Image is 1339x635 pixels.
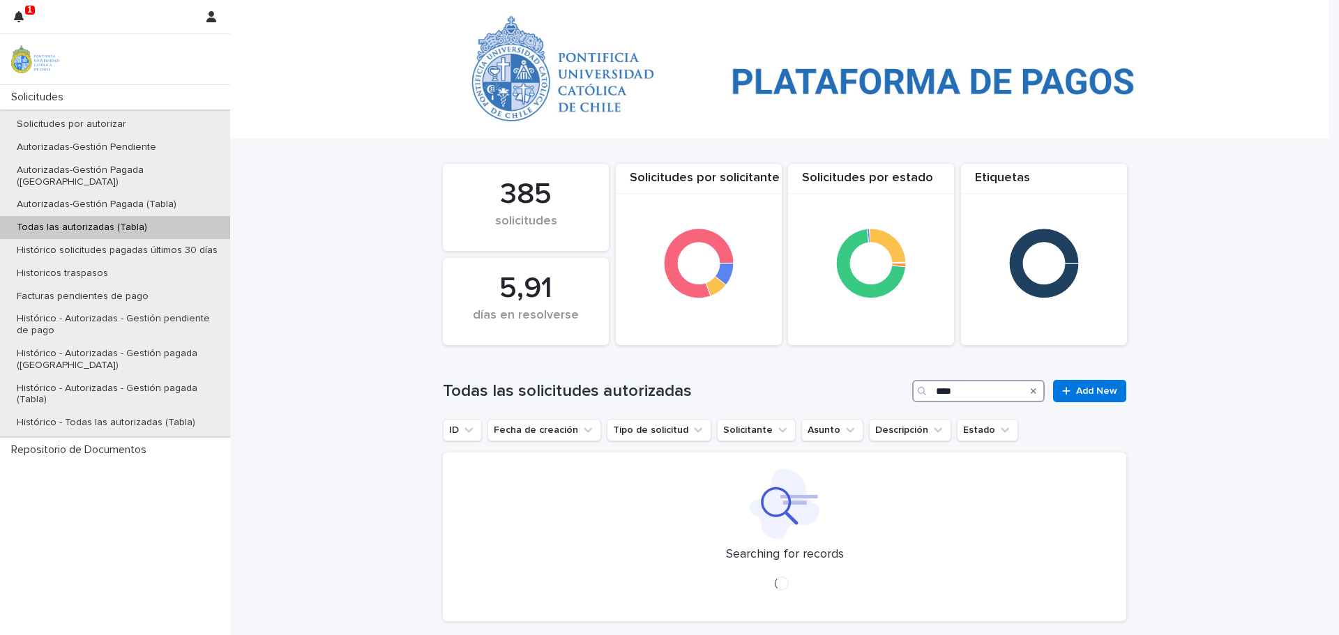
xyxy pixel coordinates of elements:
[6,165,230,188] p: Autorizadas-Gestión Pagada ([GEOGRAPHIC_DATA])
[801,419,863,441] button: Asunto
[726,547,844,563] p: Searching for records
[6,245,229,257] p: Histórico solicitudes pagadas últimos 30 días
[717,419,796,441] button: Solicitante
[912,380,1045,402] input: Search
[27,5,32,15] p: 1
[957,419,1018,441] button: Estado
[6,222,158,234] p: Todas las autorizadas (Tabla)
[508,3,641,19] p: Todas las autorizadas (Tabla)
[6,383,230,406] p: Histórico - Autorizadas - Gestión pagada (Tabla)
[6,91,75,104] p: Solicitudes
[869,419,951,441] button: Descripción
[1076,386,1117,396] span: Add New
[443,3,493,19] a: Solicitudes
[6,268,119,280] p: Historicos traspasos
[6,313,230,337] p: Histórico - Autorizadas - Gestión pendiente de pago
[467,177,585,212] div: 385
[616,171,782,194] div: Solicitudes por solicitante
[443,419,482,441] button: ID
[467,214,585,243] div: solicitudes
[6,118,137,130] p: Solicitudes por autorizar
[467,271,585,306] div: 5,91
[788,171,954,194] div: Solicitudes por estado
[6,199,188,211] p: Autorizadas-Gestión Pagada (Tabla)
[487,419,601,441] button: Fecha de creación
[6,348,230,372] p: Histórico - Autorizadas - Gestión pagada ([GEOGRAPHIC_DATA])
[11,45,59,73] img: iqsleoUpQLaG7yz5l0jK
[6,291,160,303] p: Facturas pendientes de pago
[1053,380,1126,402] a: Add New
[14,8,32,33] div: 1
[6,141,167,153] p: Autorizadas-Gestión Pendiente
[6,443,158,457] p: Repositorio de Documentos
[467,308,585,337] div: días en resolverse
[961,171,1127,194] div: Etiquetas
[6,417,206,429] p: Histórico - Todas las autorizadas (Tabla)
[607,419,711,441] button: Tipo de solicitud
[443,381,907,401] h1: Todas las solicitudes autorizadas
